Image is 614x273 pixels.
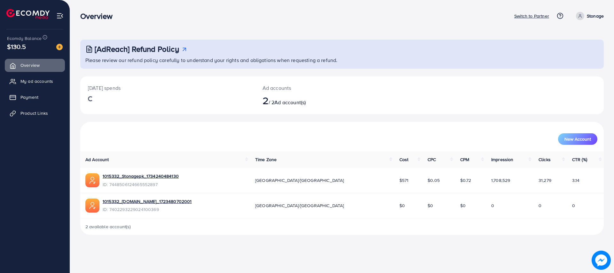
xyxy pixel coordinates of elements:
[7,35,42,42] span: Ecomdy Balance
[85,199,99,213] img: ic-ads-acc.e4c84228.svg
[460,156,469,163] span: CPM
[6,9,50,19] img: logo
[539,202,541,209] span: 0
[85,223,131,230] span: 2 available account(s)
[263,94,378,106] h2: / 2
[399,202,405,209] span: $0
[572,177,580,183] span: 3.14
[263,93,269,108] span: 2
[103,206,192,213] span: ID: 7402293229024100369
[428,202,433,209] span: $0
[103,173,179,179] a: 1015332_Stonagepk_1734240484130
[20,110,48,116] span: Product Links
[587,12,604,20] p: Stonage
[5,91,65,104] a: Payment
[460,202,466,209] span: $0
[491,156,514,163] span: Impression
[56,44,63,50] img: image
[255,202,344,209] span: [GEOGRAPHIC_DATA]/[GEOGRAPHIC_DATA]
[428,177,440,183] span: $0.05
[592,251,610,269] img: image
[564,137,591,141] span: New Account
[491,202,494,209] span: 0
[539,156,551,163] span: Clicks
[573,12,604,20] a: Stonage
[263,84,378,92] p: Ad accounts
[20,62,40,68] span: Overview
[103,181,179,188] span: ID: 7448506124665552897
[558,133,597,145] button: New Account
[399,156,409,163] span: Cost
[80,12,118,21] h3: Overview
[88,84,247,92] p: [DATE] spends
[572,156,587,163] span: CTR (%)
[274,99,306,106] span: Ad account(s)
[572,202,575,209] span: 0
[460,177,471,183] span: $0.72
[95,44,179,54] h3: [AdReach] Refund Policy
[539,177,551,183] span: 31,279
[103,198,192,205] a: 1015332_[DOMAIN_NAME]_1723480702001
[20,94,38,100] span: Payment
[56,12,64,19] img: menu
[5,59,65,72] a: Overview
[428,156,436,163] span: CPC
[20,78,53,84] span: My ad accounts
[5,107,65,120] a: Product Links
[85,56,600,64] p: Please review our refund policy carefully to understand your rights and obligations when requesti...
[491,177,510,183] span: 1,708,529
[7,42,26,51] span: $130.5
[85,156,109,163] span: Ad Account
[255,177,344,183] span: [GEOGRAPHIC_DATA]/[GEOGRAPHIC_DATA]
[5,75,65,88] a: My ad accounts
[255,156,277,163] span: Time Zone
[85,173,99,187] img: ic-ads-acc.e4c84228.svg
[514,12,549,20] p: Switch to Partner
[399,177,409,183] span: $571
